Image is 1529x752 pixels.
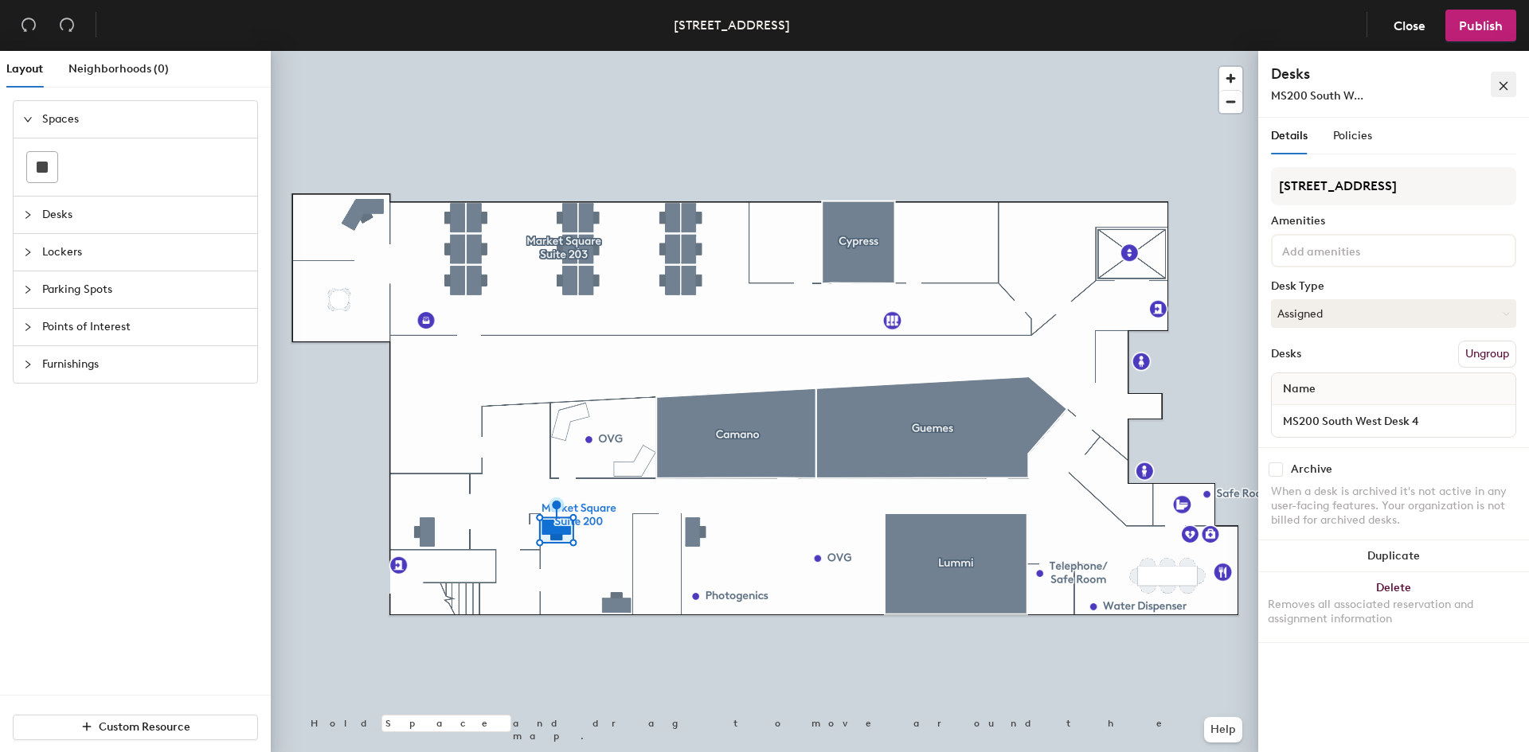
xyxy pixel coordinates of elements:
span: Furnishings [42,346,248,383]
div: Desk Type [1271,280,1516,293]
span: Layout [6,62,43,76]
span: MS200 South W... [1271,89,1363,103]
h4: Desks [1271,64,1446,84]
span: Policies [1333,129,1372,142]
button: Close [1380,10,1439,41]
button: Duplicate [1258,540,1529,572]
span: Close [1394,18,1425,33]
button: Publish [1445,10,1516,41]
button: Custom Resource [13,715,258,740]
div: When a desk is archived it's not active in any user-facing features. Your organization is not bil... [1271,485,1516,528]
div: Archive [1291,463,1332,476]
span: Publish [1459,18,1503,33]
span: Lockers [42,234,248,271]
span: Name [1275,375,1324,403]
span: collapsed [23,285,33,294]
div: Removes all associated reservation and assignment information [1268,598,1519,626]
span: Neighborhoods (0) [68,62,169,76]
span: collapsed [23,247,33,257]
span: expanded [23,115,33,124]
span: Details [1271,129,1308,142]
span: collapsed [23,210,33,220]
span: Desks [42,197,248,233]
button: Help [1204,717,1242,742]
span: Spaces [42,101,248,138]
span: Points of Interest [42,309,248,345]
div: Desks [1271,348,1301,360]
button: Undo (⌘ + Z) [13,10,45,41]
span: Parking Spots [42,271,248,308]
span: collapsed [23,322,33,332]
button: Redo (⌘ + ⇧ + Z) [51,10,83,41]
button: DeleteRemoves all associated reservation and assignment information [1258,572,1529,642]
div: [STREET_ADDRESS] [674,15,790,35]
button: Assigned [1271,299,1516,328]
input: Unnamed desk [1275,410,1512,432]
span: undo [21,17,37,33]
button: Ungroup [1458,341,1516,368]
span: Custom Resource [99,720,190,734]
span: close [1498,80,1509,92]
div: Amenities [1271,215,1516,228]
input: Add amenities [1279,240,1422,259]
span: collapsed [23,360,33,369]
